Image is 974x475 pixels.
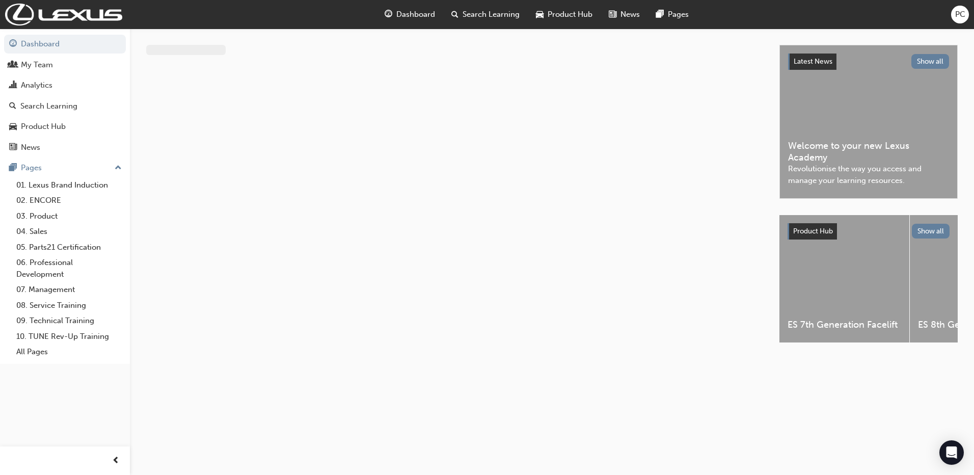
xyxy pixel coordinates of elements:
[788,319,901,331] span: ES 7th Generation Facelift
[115,162,122,175] span: up-icon
[648,4,697,25] a: pages-iconPages
[9,143,17,152] span: news-icon
[21,80,52,91] div: Analytics
[779,45,958,199] a: Latest NewsShow allWelcome to your new Lexus AcademyRevolutionise the way you access and manage y...
[793,227,833,235] span: Product Hub
[4,117,126,136] a: Product Hub
[21,121,66,133] div: Product Hub
[4,33,126,159] button: DashboardMy TeamAnalyticsSearch LearningProduct HubNews
[601,4,648,25] a: news-iconNews
[4,138,126,157] a: News
[9,61,17,70] span: people-icon
[463,9,520,20] span: Search Learning
[9,164,17,173] span: pages-icon
[4,159,126,177] button: Pages
[911,54,950,69] button: Show all
[9,40,17,49] span: guage-icon
[21,59,53,71] div: My Team
[12,329,126,345] a: 10. TUNE Rev-Up Training
[794,57,832,66] span: Latest News
[9,81,17,90] span: chart-icon
[9,122,17,131] span: car-icon
[548,9,592,20] span: Product Hub
[528,4,601,25] a: car-iconProduct Hub
[12,298,126,313] a: 08. Service Training
[788,163,949,186] span: Revolutionise the way you access and manage your learning resources.
[112,455,120,467] span: prev-icon
[609,8,616,21] span: news-icon
[12,240,126,255] a: 05. Parts21 Certification
[788,140,949,163] span: Welcome to your new Lexus Academy
[21,162,42,174] div: Pages
[12,344,126,360] a: All Pages
[4,35,126,54] a: Dashboard
[12,193,126,208] a: 02. ENCORE
[9,102,16,111] span: search-icon
[779,215,909,342] a: ES 7th Generation Facelift
[20,100,77,112] div: Search Learning
[939,440,964,465] div: Open Intercom Messenger
[912,224,950,239] button: Show all
[376,4,443,25] a: guage-iconDashboard
[4,97,126,116] a: Search Learning
[443,4,528,25] a: search-iconSearch Learning
[4,56,126,74] a: My Team
[12,282,126,298] a: 07. Management
[788,54,949,70] a: Latest NewsShow all
[21,142,40,153] div: News
[451,8,458,21] span: search-icon
[385,8,392,21] span: guage-icon
[12,255,126,282] a: 06. Professional Development
[536,8,544,21] span: car-icon
[955,9,965,20] span: PC
[620,9,640,20] span: News
[12,177,126,193] a: 01. Lexus Brand Induction
[656,8,664,21] span: pages-icon
[4,76,126,95] a: Analytics
[12,208,126,224] a: 03. Product
[788,223,950,240] a: Product HubShow all
[12,313,126,329] a: 09. Technical Training
[951,6,969,23] button: PC
[396,9,435,20] span: Dashboard
[668,9,689,20] span: Pages
[12,224,126,240] a: 04. Sales
[5,4,122,25] img: Trak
